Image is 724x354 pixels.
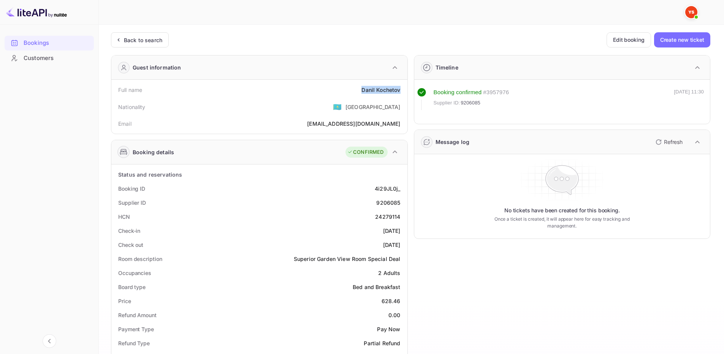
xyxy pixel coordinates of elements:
[364,339,400,347] div: Partial Refund
[383,227,401,235] div: [DATE]
[607,32,651,47] button: Edit booking
[353,283,401,291] div: Bed and Breakfast
[383,241,401,249] div: [DATE]
[118,86,142,94] div: Full name
[118,227,140,235] div: Check-in
[654,32,710,47] button: Create new ticket
[118,311,157,319] div: Refund Amount
[377,325,400,333] div: Pay Now
[333,100,342,114] span: United States
[118,255,162,263] div: Room description
[118,185,145,193] div: Booking ID
[5,36,94,50] a: Bookings
[294,255,401,263] div: Superior Garden View Room Special Deal
[118,269,151,277] div: Occupancies
[118,103,146,111] div: Nationality
[43,334,56,348] button: Collapse navigation
[436,63,458,71] div: Timeline
[651,136,686,148] button: Refresh
[434,88,482,97] div: Booking confirmed
[685,6,697,18] img: Yandex Support
[436,138,470,146] div: Message log
[307,120,400,128] div: [EMAIL_ADDRESS][DOMAIN_NAME]
[118,241,143,249] div: Check out
[118,339,150,347] div: Refund Type
[375,213,400,221] div: 24279114
[118,325,154,333] div: Payment Type
[347,149,383,156] div: CONFIRMED
[118,120,131,128] div: Email
[118,199,146,207] div: Supplier ID
[5,36,94,51] div: Bookings
[664,138,683,146] p: Refresh
[124,36,162,44] div: Back to search
[434,99,460,107] span: Supplier ID:
[118,297,131,305] div: Price
[133,63,181,71] div: Guest information
[388,311,401,319] div: 0.00
[461,99,480,107] span: 9206085
[345,103,401,111] div: [GEOGRAPHIC_DATA]
[482,216,642,229] p: Once a ticket is created, it will appear here for easy tracking and management.
[674,88,704,110] div: [DATE] 11:30
[376,199,400,207] div: 9206085
[24,39,90,47] div: Bookings
[118,171,182,179] div: Status and reservations
[382,297,401,305] div: 628.46
[118,283,146,291] div: Board type
[118,213,130,221] div: HCN
[483,88,509,97] div: # 3957976
[6,6,67,18] img: LiteAPI logo
[375,185,400,193] div: 4i29JL0j_
[5,51,94,65] a: Customers
[5,51,94,66] div: Customers
[133,148,174,156] div: Booking details
[361,86,400,94] div: Danil Kochetov
[378,269,400,277] div: 2 Adults
[24,54,90,63] div: Customers
[504,207,620,214] p: No tickets have been created for this booking.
